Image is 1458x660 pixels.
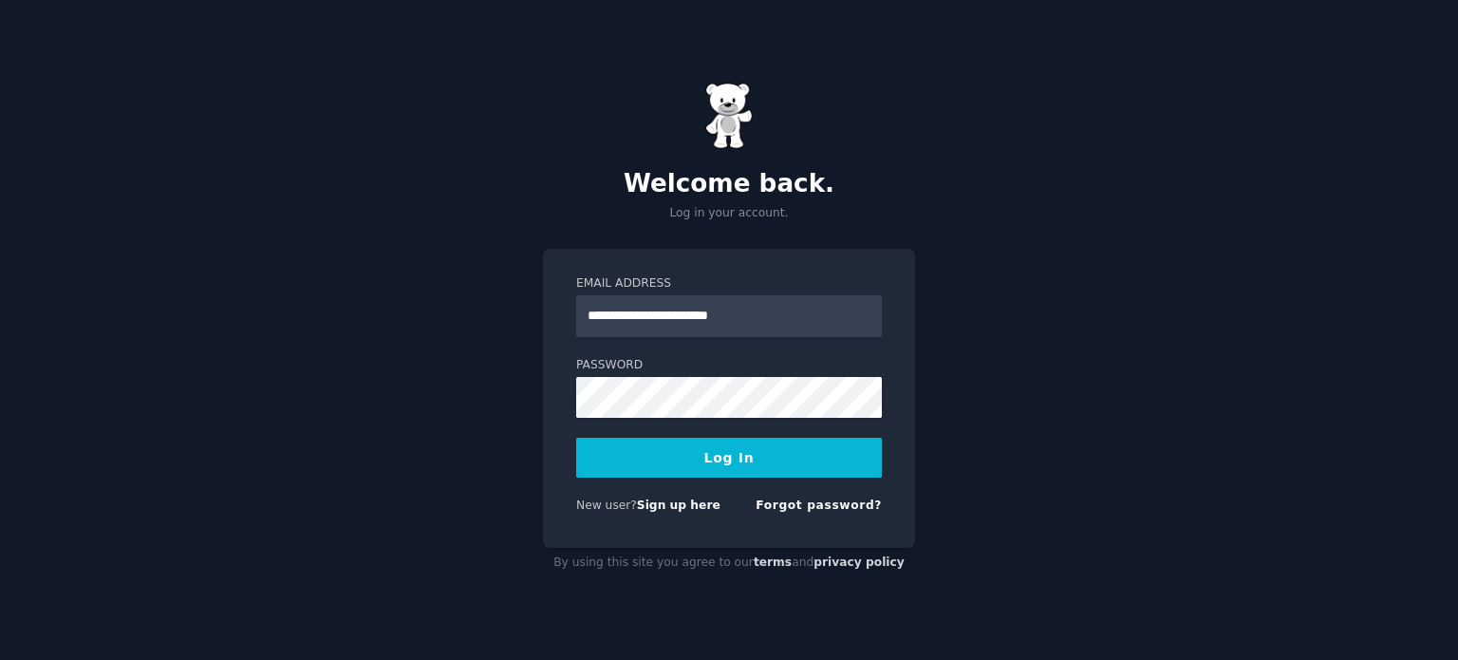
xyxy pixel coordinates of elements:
button: Log In [576,438,882,478]
span: New user? [576,499,637,512]
a: terms [754,556,792,569]
h2: Welcome back. [543,169,915,199]
label: Email Address [576,275,882,292]
div: By using this site you agree to our and [543,548,915,578]
p: Log in your account. [543,205,915,222]
img: Gummy Bear [705,83,753,149]
a: Forgot password? [756,499,882,512]
a: privacy policy [813,556,905,569]
a: Sign up here [637,499,720,512]
label: Password [576,357,882,374]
